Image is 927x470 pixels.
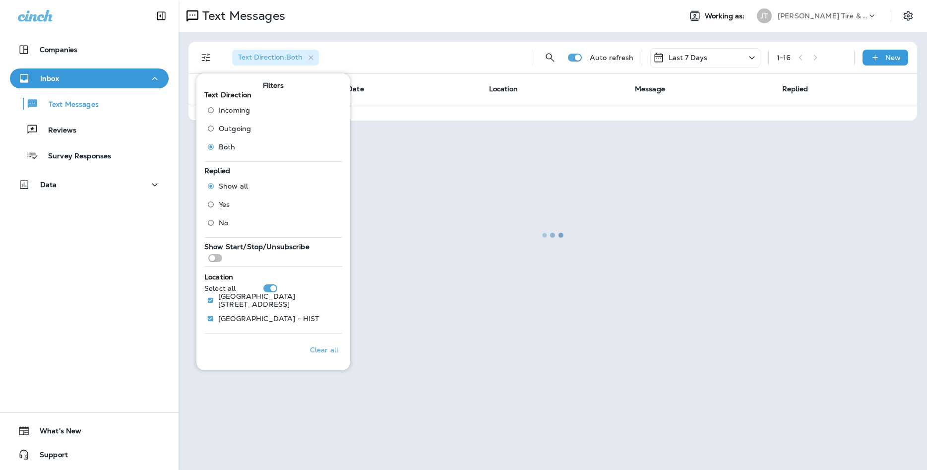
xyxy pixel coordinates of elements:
[219,125,251,133] span: Outgoing
[219,182,248,190] span: Show all
[263,81,284,90] span: Filters
[204,90,251,99] span: Text Direction
[306,337,342,362] button: Clear all
[885,54,901,62] p: New
[38,126,76,135] p: Reviews
[10,445,169,465] button: Support
[219,219,228,227] span: No
[204,242,309,251] span: Show Start/Stop/Unsubscribe
[40,46,77,54] p: Companies
[10,68,169,88] button: Inbox
[10,421,169,441] button: What's New
[40,74,59,82] p: Inbox
[10,145,169,166] button: Survey Responses
[219,201,230,208] span: Yes
[219,106,250,114] span: Incoming
[30,427,81,439] span: What's New
[204,284,236,292] p: Select all
[310,346,338,354] p: Clear all
[219,143,236,151] span: Both
[39,100,99,110] p: Text Messages
[10,93,169,114] button: Text Messages
[218,292,334,308] p: [GEOGRAPHIC_DATA][STREET_ADDRESS]
[204,272,233,281] span: Location
[218,315,319,323] p: [GEOGRAPHIC_DATA] - HIST
[10,40,169,60] button: Companies
[147,6,175,26] button: Collapse Sidebar
[40,181,57,189] p: Data
[204,166,230,175] span: Replied
[30,451,68,463] span: Support
[10,175,169,195] button: Data
[38,152,111,161] p: Survey Responses
[196,67,350,370] div: Filters
[10,119,169,140] button: Reviews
